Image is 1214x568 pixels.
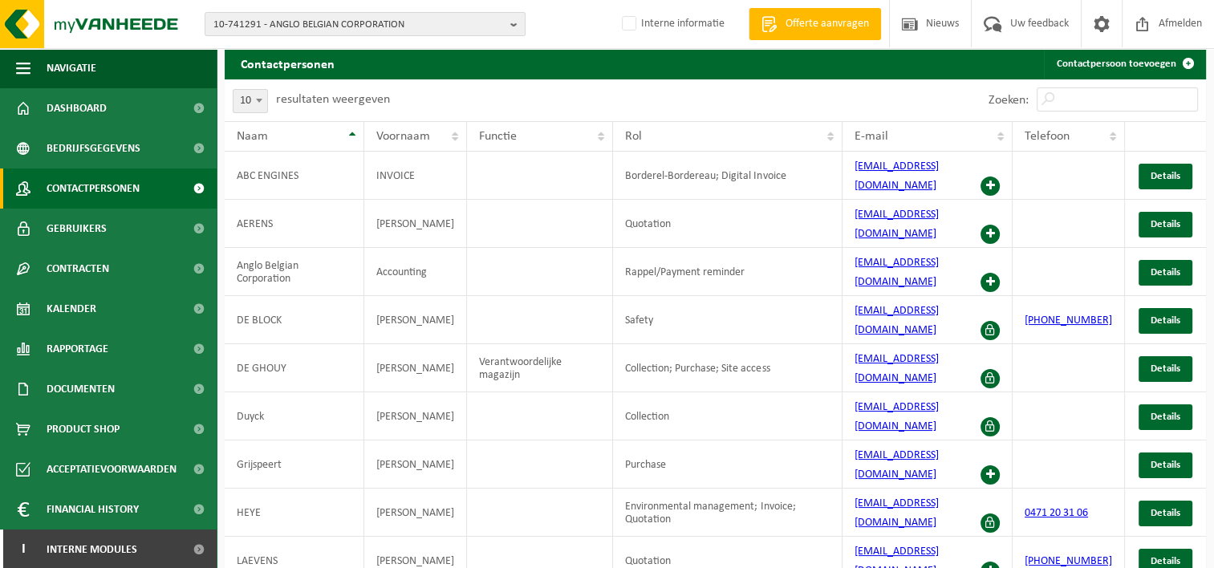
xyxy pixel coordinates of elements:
td: Duyck [225,392,364,440]
span: Details [1151,267,1180,278]
span: Naam [237,130,268,143]
td: INVOICE [364,152,467,200]
td: HEYE [225,489,364,537]
a: Details [1139,164,1192,189]
span: Details [1151,556,1180,566]
span: Details [1151,363,1180,374]
a: Details [1139,260,1192,286]
td: Verantwoordelijke magazijn [467,344,614,392]
td: [PERSON_NAME] [364,296,467,344]
span: Rapportage [47,329,108,369]
a: Offerte aanvragen [749,8,881,40]
span: Offerte aanvragen [782,16,873,32]
td: Purchase [613,440,842,489]
a: Details [1139,452,1192,478]
a: [PHONE_NUMBER] [1025,314,1112,327]
span: Voornaam [376,130,430,143]
button: 10-741291 - ANGLO BELGIAN CORPORATION [205,12,526,36]
td: DE GHOUY [225,344,364,392]
span: Rol [625,130,642,143]
td: Environmental management; Invoice; Quotation [613,489,842,537]
td: Grijspeert [225,440,364,489]
span: Dashboard [47,88,107,128]
td: Collection; Purchase; Site access [613,344,842,392]
td: Accounting [364,248,467,296]
span: Details [1151,508,1180,518]
span: Bedrijfsgegevens [47,128,140,168]
span: Kalender [47,289,96,329]
span: Acceptatievoorwaarden [47,449,177,489]
span: 10-741291 - ANGLO BELGIAN CORPORATION [213,13,504,37]
a: [PHONE_NUMBER] [1025,555,1112,567]
label: Zoeken: [989,94,1029,107]
a: [EMAIL_ADDRESS][DOMAIN_NAME] [855,305,939,336]
span: Contactpersonen [47,168,140,209]
span: Gebruikers [47,209,107,249]
td: [PERSON_NAME] [364,344,467,392]
a: Details [1139,501,1192,526]
a: [EMAIL_ADDRESS][DOMAIN_NAME] [855,401,939,432]
a: Details [1139,404,1192,430]
td: [PERSON_NAME] [364,392,467,440]
span: Details [1151,315,1180,326]
span: Product Shop [47,409,120,449]
span: Telefoon [1025,130,1070,143]
span: Functie [479,130,517,143]
span: Documenten [47,369,115,409]
label: Interne informatie [619,12,725,36]
span: E-mail [855,130,888,143]
span: Contracten [47,249,109,289]
a: [EMAIL_ADDRESS][DOMAIN_NAME] [855,353,939,384]
a: Contactpersoon toevoegen [1044,47,1204,79]
td: Safety [613,296,842,344]
a: Details [1139,308,1192,334]
td: [PERSON_NAME] [364,200,467,248]
span: Details [1151,460,1180,470]
td: [PERSON_NAME] [364,440,467,489]
a: [EMAIL_ADDRESS][DOMAIN_NAME] [855,160,939,192]
td: Rappel/Payment reminder [613,248,842,296]
span: 10 [233,89,268,113]
label: resultaten weergeven [276,93,390,106]
span: Details [1151,171,1180,181]
a: 0471 20 31 06 [1025,507,1088,519]
a: [EMAIL_ADDRESS][DOMAIN_NAME] [855,257,939,288]
span: Financial History [47,489,139,529]
span: 10 [233,90,267,112]
a: Details [1139,356,1192,382]
td: ABC ENGINES [225,152,364,200]
span: Details [1151,219,1180,229]
td: Collection [613,392,842,440]
a: [EMAIL_ADDRESS][DOMAIN_NAME] [855,497,939,529]
td: Borderel-Bordereau; Digital Invoice [613,152,842,200]
td: DE BLOCK [225,296,364,344]
a: [EMAIL_ADDRESS][DOMAIN_NAME] [855,449,939,481]
td: AERENS [225,200,364,248]
a: [EMAIL_ADDRESS][DOMAIN_NAME] [855,209,939,240]
h2: Contactpersonen [225,47,351,79]
td: [PERSON_NAME] [364,489,467,537]
span: Navigatie [47,48,96,88]
span: Details [1151,412,1180,422]
td: Anglo Belgian Corporation [225,248,364,296]
a: Details [1139,212,1192,237]
td: Quotation [613,200,842,248]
